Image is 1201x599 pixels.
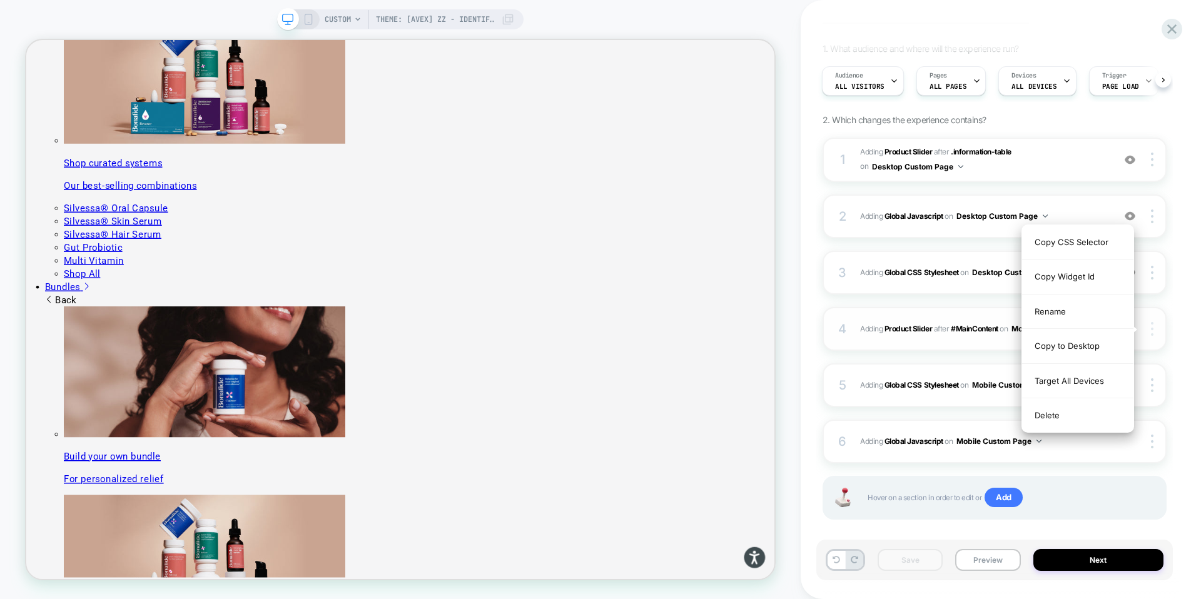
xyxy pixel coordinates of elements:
b: Global CSS Stylesheet [884,268,959,277]
b: Global Javascript [884,436,943,446]
button: Desktop Custom Page [872,159,963,174]
div: 2 [836,205,849,228]
b: Product Slider [884,147,932,156]
span: All Visitors [835,82,884,91]
button: Desktop Custom Page [972,264,1063,280]
span: on [945,435,953,448]
span: ALL DEVICES [1011,82,1057,91]
span: 2. Which changes the experience contains? [823,114,986,125]
span: .information-table [951,147,1011,156]
span: Theme: [AVEX] ZZ - Identify Users [376,9,495,29]
div: Copy Widget Id [1022,259,1133,294]
a: Silvessa® Skin Serum [50,234,181,249]
a: Bundles [25,321,86,336]
span: ALL PAGES [930,82,966,91]
button: Save [878,549,943,571]
p: Our best-selling combinations [50,185,998,203]
span: Devices [1011,71,1036,80]
span: Adding [860,377,1107,393]
a: Build your own bundle For personalized relief [50,355,998,594]
img: close [1151,153,1153,166]
span: Hover on a section in order to edit or [868,488,1153,508]
button: Mobile Custom Page [1011,321,1097,336]
a: Multi Vitamin [50,286,130,301]
span: Pages [930,71,947,80]
b: Global Javascript [884,211,943,221]
p: Shop curated systems [50,155,998,173]
span: #MainContent [951,324,998,333]
span: 1. What audience and where will the experience run? [823,43,1018,54]
img: close [1151,378,1153,392]
img: close [1151,209,1153,223]
a: Gut Probiotic [50,269,128,284]
span: AFTER [934,147,950,156]
button: Next [1033,549,1164,571]
div: 6 [836,430,849,453]
span: Add [985,488,1023,508]
a: Silvessa® Hair Serum [50,251,180,266]
button: Desktop Custom Page [956,208,1048,224]
p: For personalized relief [50,576,998,594]
div: Delete [1022,398,1133,432]
div: Copy CSS Selector [1022,225,1133,259]
span: AFTER [934,324,950,333]
div: 1 [836,148,849,171]
img: down arrow [1036,440,1041,443]
span: CUSTOM [325,9,351,29]
span: Bundles [25,321,72,336]
div: Target All Devices [1022,364,1133,398]
a: Silvessa® Oral Capsule [50,216,189,231]
span: Adding [860,433,1107,449]
img: down arrow [1043,214,1048,218]
span: on [960,266,968,279]
span: on [1000,322,1008,336]
img: close [1151,435,1153,448]
img: close [1151,322,1153,336]
span: Adding [860,264,1107,280]
span: Adding [860,208,1107,224]
b: Global CSS Stylesheet [884,380,959,390]
span: on [945,209,953,223]
img: Joystick [830,488,855,507]
span: Adding [860,324,932,333]
img: crossed eye [1125,154,1135,165]
img: close [1151,266,1153,279]
div: 5 [836,374,849,396]
span: Page Load [1102,82,1139,91]
span: Adding [860,147,932,156]
span: on [860,159,868,173]
span: on [960,378,968,392]
span: Audience [835,71,863,80]
button: Mobile Custom Page [956,433,1041,449]
b: Product Slider [884,324,932,333]
img: crossed eye [1125,211,1135,221]
span: Trigger [1102,71,1127,80]
div: 4 [836,318,849,340]
button: Preview [955,549,1020,571]
div: 3 [836,261,849,284]
button: Mobile Custom Page [972,377,1057,393]
div: Copy to Desktop [1022,329,1133,363]
p: Build your own bundle [50,546,998,564]
img: down arrow [958,165,963,168]
div: Rename [1022,294,1133,329]
span: Back [25,339,67,354]
a: Shop All [50,304,99,319]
